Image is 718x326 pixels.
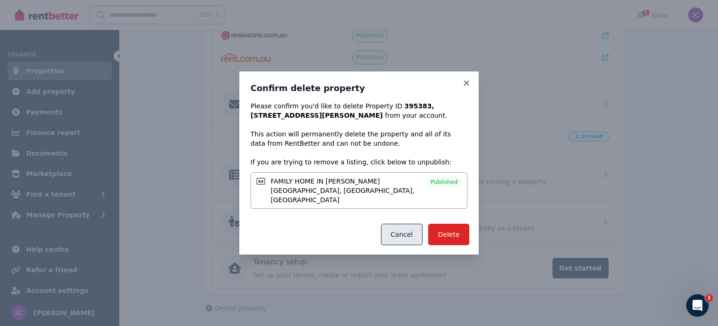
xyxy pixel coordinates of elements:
button: Delete [428,224,469,245]
p: If you are trying to remove a listing, click below to unpublish: [251,157,467,167]
iframe: Intercom live chat [686,294,709,317]
span: FAMILY HOME IN [PERSON_NAME][GEOGRAPHIC_DATA], [GEOGRAPHIC_DATA], [GEOGRAPHIC_DATA] [271,177,421,205]
span: 1 [705,294,713,302]
button: Cancel [381,224,423,245]
a: FAMILY HOME IN [PERSON_NAME][GEOGRAPHIC_DATA], [GEOGRAPHIC_DATA], [GEOGRAPHIC_DATA]Published [251,172,467,209]
p: Please confirm you'd like to delete Property ID from your account. This action will permanently d... [251,101,467,148]
h3: Confirm delete property [251,83,467,94]
span: Published [431,178,458,186]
